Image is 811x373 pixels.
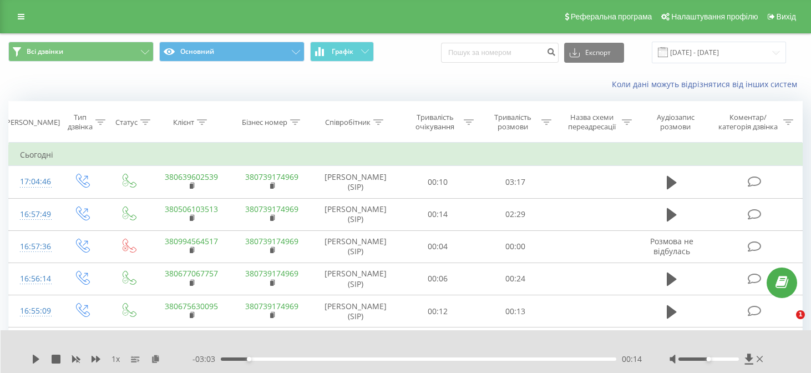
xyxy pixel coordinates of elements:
input: Пошук за номером [441,43,559,63]
div: 16:55:09 [20,300,47,322]
td: 00:10 [399,166,477,198]
div: Accessibility label [706,357,711,361]
div: Тип дзвінка [68,113,93,132]
div: Статус [115,118,138,127]
button: Експорт [564,43,624,63]
span: 1 [796,310,805,319]
div: Назва схеми переадресації [564,113,619,132]
div: 17:04:46 [20,171,47,193]
a: 380675630095 [165,301,218,311]
div: Аудіозапис розмови [645,113,706,132]
td: 00:06 [399,263,477,295]
a: Коли дані можуть відрізнятися вiд інших систем [612,79,803,89]
span: Графік [332,48,353,56]
button: Основний [159,42,305,62]
a: 380994564517 [165,236,218,246]
td: 00:13 [477,295,554,327]
div: Співробітник [325,118,371,127]
div: Клієнт [173,118,194,127]
div: Тривалість розмови [486,113,539,132]
span: - 03:03 [192,354,221,365]
td: 03:17 [477,166,554,198]
a: 380639602539 [165,172,218,182]
span: Реферальна програма [571,12,652,21]
a: 380739174969 [245,172,298,182]
span: 00:14 [622,354,642,365]
td: 00:00 [477,230,554,263]
a: 380739174969 [245,301,298,311]
a: 380677067757 [165,268,218,279]
td: 02:29 [477,198,554,230]
a: 380506103513 [165,204,218,214]
button: Всі дзвінки [8,42,154,62]
span: Вихід [777,12,796,21]
td: 00:00 [477,327,554,360]
div: 16:57:49 [20,204,47,225]
div: 16:56:14 [20,268,47,290]
span: Налаштування профілю [671,12,758,21]
td: [PERSON_NAME] (SIP) [312,230,399,263]
div: Коментар/категорія дзвінка [716,113,780,132]
a: 380739174969 [245,204,298,214]
div: Бізнес номер [242,118,287,127]
td: [PERSON_NAME] (SIP) [312,166,399,198]
td: [PERSON_NAME] (SIP) [312,263,399,295]
a: 380739174969 [245,268,298,279]
div: Accessibility label [247,357,251,361]
span: Розмова не відбулась [650,236,693,256]
a: 380739174969 [245,236,298,246]
td: [PERSON_NAME] (SIP) [312,198,399,230]
div: Тривалість очікування [409,113,462,132]
td: Сьогодні [9,144,803,166]
td: [PERSON_NAME] (SIP) [312,327,399,360]
div: [PERSON_NAME] [4,118,60,127]
span: 1 x [111,354,120,365]
iframe: Intercom live chat [773,310,800,337]
td: 00:44 [399,327,477,360]
div: 16:57:36 [20,236,47,258]
td: 00:04 [399,230,477,263]
td: 00:14 [399,198,477,230]
td: 00:12 [399,295,477,327]
td: [PERSON_NAME] (SIP) [312,295,399,327]
td: 00:24 [477,263,554,295]
button: Графік [310,42,374,62]
span: Всі дзвінки [27,47,63,56]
